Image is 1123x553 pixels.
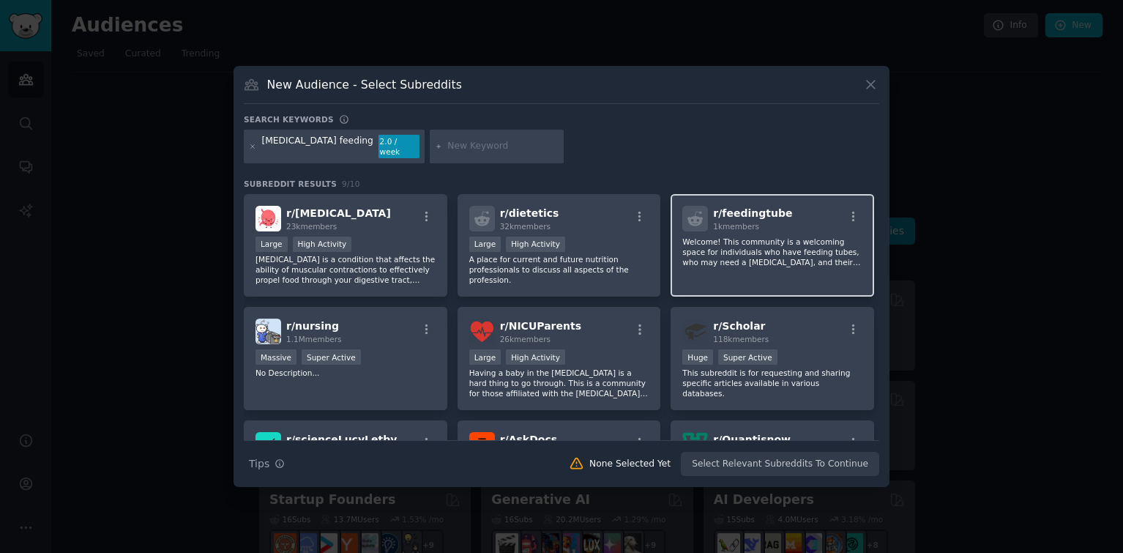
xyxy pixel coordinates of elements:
span: Subreddit Results [244,179,337,189]
img: Scholar [682,319,708,344]
p: [MEDICAL_DATA] is a condition that affects the ability of muscular contractions to effectively pr... [255,254,436,285]
p: This subreddit is for requesting and sharing specific articles available in various databases. [682,368,862,398]
div: High Activity [506,237,565,252]
span: r/ feedingtube [713,207,792,219]
span: 9 / 10 [342,179,360,188]
img: AskDocs [469,432,495,458]
div: Large [469,237,501,252]
div: [MEDICAL_DATA] feeding [262,135,373,158]
p: Having a baby in the [MEDICAL_DATA] is a hard thing to go through. This is a community for those ... [469,368,649,398]
span: 32k members [500,222,551,231]
div: Large [469,349,501,365]
input: New Keyword [447,140,559,153]
span: r/ AskDocs [500,434,557,445]
span: r/ Scholar [713,320,765,332]
img: NICUParents [469,319,495,344]
span: 23k members [286,222,337,231]
span: 1.1M members [286,335,342,344]
img: Quantisnow [682,432,708,458]
span: r/ Quantisnow [713,434,791,445]
span: 1k members [713,222,759,231]
img: scienceLucyLetby [255,432,281,458]
img: Gastroparesis [255,206,281,231]
span: r/ dietetics [500,207,559,219]
div: None Selected Yet [589,458,671,471]
p: No Description... [255,368,436,378]
span: Tips [249,456,269,472]
img: nursing [255,319,281,344]
span: 118k members [713,335,769,344]
h3: New Audience - Select Subreddits [267,77,462,92]
span: r/ NICUParents [500,320,581,332]
span: r/ [MEDICAL_DATA] [286,207,391,219]
div: Massive [255,349,296,365]
span: r/ scienceLucyLetby [286,434,397,445]
div: High Activity [293,237,352,252]
button: Tips [244,451,290,477]
div: 2.0 / week [378,135,419,158]
div: Large [255,237,288,252]
div: Huge [682,349,713,365]
span: 26k members [500,335,551,344]
div: High Activity [506,349,565,365]
p: Welcome! This community is a welcoming space for individuals who have feeding tubes, who may need... [682,237,862,267]
p: A place for current and future nutrition professionals to discuss all aspects of the profession. [469,254,649,285]
span: r/ nursing [286,320,339,332]
div: Super Active [718,349,777,365]
h3: Search keywords [244,114,334,125]
div: Super Active [302,349,361,365]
